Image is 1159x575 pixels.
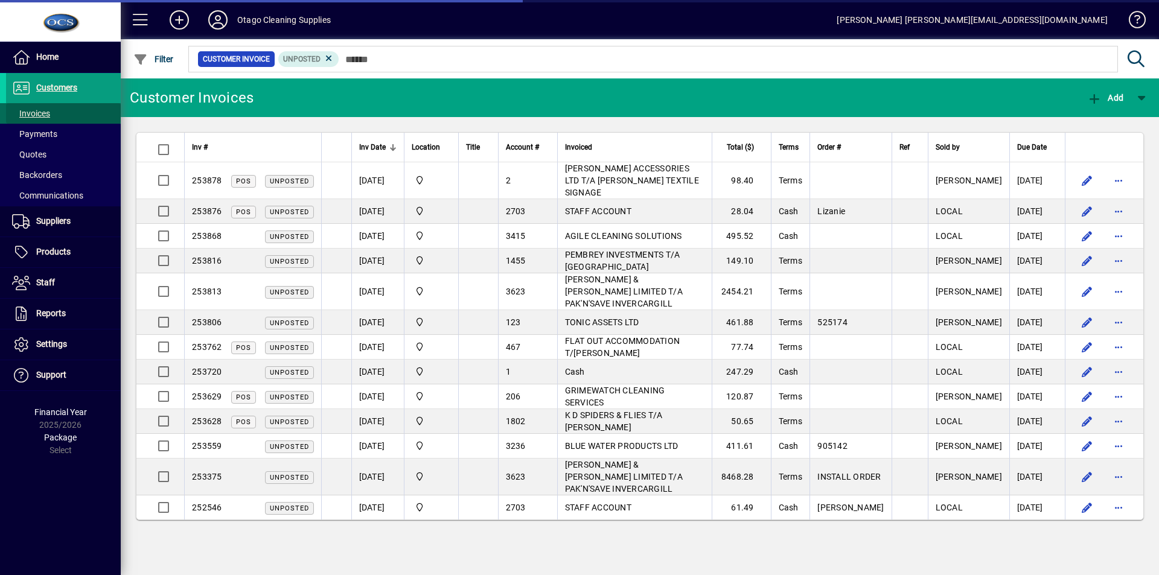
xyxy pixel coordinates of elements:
td: [DATE] [351,495,404,519]
span: Unposted [270,208,309,216]
span: 253559 [192,441,222,451]
span: 1802 [506,416,526,426]
div: Order # [817,141,884,154]
td: [DATE] [1009,310,1065,335]
span: Settings [36,339,67,349]
button: More options [1109,387,1128,406]
button: Edit [1078,171,1097,190]
td: 77.74 [712,335,771,360]
td: [DATE] [1009,273,1065,310]
td: [DATE] [351,409,404,434]
div: [PERSON_NAME] [PERSON_NAME][EMAIL_ADDRESS][DOMAIN_NAME] [837,10,1108,30]
span: AGILE CLEANING SOLUTIONS [565,231,682,241]
span: Terms [779,317,802,327]
td: 50.65 [712,409,771,434]
span: Communications [12,191,83,200]
span: 525174 [817,317,848,327]
td: 28.04 [712,199,771,224]
span: PEMBREY INVESTMENTS T/A [GEOGRAPHIC_DATA] [565,250,680,272]
td: [DATE] [351,249,404,273]
span: Account # [506,141,539,154]
span: Head Office [412,205,451,218]
span: 3236 [506,441,526,451]
td: [DATE] [351,335,404,360]
button: Edit [1078,467,1097,486]
td: [DATE] [351,310,404,335]
button: Add [160,9,199,31]
span: K D SPIDERS & FLIES T/A [PERSON_NAME] [565,410,663,432]
div: Inv Date [359,141,397,154]
span: Unposted [270,504,309,512]
span: Unposted [270,319,309,327]
td: [DATE] [1009,434,1065,459]
div: Title [466,141,491,154]
div: Account # [506,141,550,154]
span: TONIC ASSETS LTD [565,317,639,327]
span: 253876 [192,206,222,216]
span: POS [236,344,251,352]
span: Inv Date [359,141,386,154]
button: Filter [130,48,177,70]
div: Ref [899,141,921,154]
span: Invoiced [565,141,592,154]
span: Terms [779,472,802,481]
span: Terms [779,287,802,296]
button: More options [1109,436,1128,456]
span: 206 [506,392,521,401]
button: More options [1109,467,1128,486]
span: Terms [779,416,802,426]
td: 98.40 [712,162,771,199]
a: Backorders [6,165,121,185]
span: Location [412,141,440,154]
td: 2454.21 [712,273,771,310]
a: Home [6,42,121,72]
span: Head Office [412,415,451,428]
span: Cash [779,441,799,451]
span: Payments [12,129,57,139]
button: Edit [1078,362,1097,381]
span: Staff [36,278,55,287]
span: POS [236,208,251,216]
div: Inv # [192,141,314,154]
div: Total ($) [720,141,765,154]
td: [DATE] [1009,409,1065,434]
button: More options [1109,313,1128,332]
td: [DATE] [351,360,404,384]
td: 61.49 [712,495,771,519]
span: Backorders [12,170,62,180]
a: Settings [6,329,121,360]
span: Cash [565,367,585,376]
button: More options [1109,498,1128,517]
span: 252546 [192,503,222,512]
a: Products [6,237,121,267]
td: [DATE] [351,199,404,224]
span: Head Office [412,340,451,354]
a: Quotes [6,144,121,165]
button: More options [1109,337,1128,357]
span: Unposted [270,393,309,401]
span: Unposted [270,418,309,426]
td: [DATE] [1009,162,1065,199]
div: Invoiced [565,141,704,154]
span: Head Office [412,501,451,514]
span: LOCAL [936,416,963,426]
span: Terms [779,256,802,265]
button: Edit [1078,282,1097,301]
span: Sold by [936,141,960,154]
span: FLAT OUT ACCOMMODATION T/[PERSON_NAME] [565,336,680,358]
td: [DATE] [351,273,404,310]
span: 253868 [192,231,222,241]
button: Edit [1078,411,1097,431]
span: [PERSON_NAME] & [PERSON_NAME] LIMITED T/A PAK'N'SAVE INVERCARGILL [565,460,683,494]
span: 253806 [192,317,222,327]
td: [DATE] [1009,459,1065,495]
span: BLUE WATER PRODUCTS LTD [565,441,678,451]
span: [PERSON_NAME] & [PERSON_NAME] LIMITED T/A PAK'N'SAVE INVERCARGILL [565,275,683,308]
button: Edit [1078,387,1097,406]
span: Unposted [270,443,309,451]
span: LOCAL [936,342,963,352]
button: Edit [1078,498,1097,517]
span: Terms [779,176,802,185]
span: Head Office [412,470,451,483]
button: Edit [1078,202,1097,221]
